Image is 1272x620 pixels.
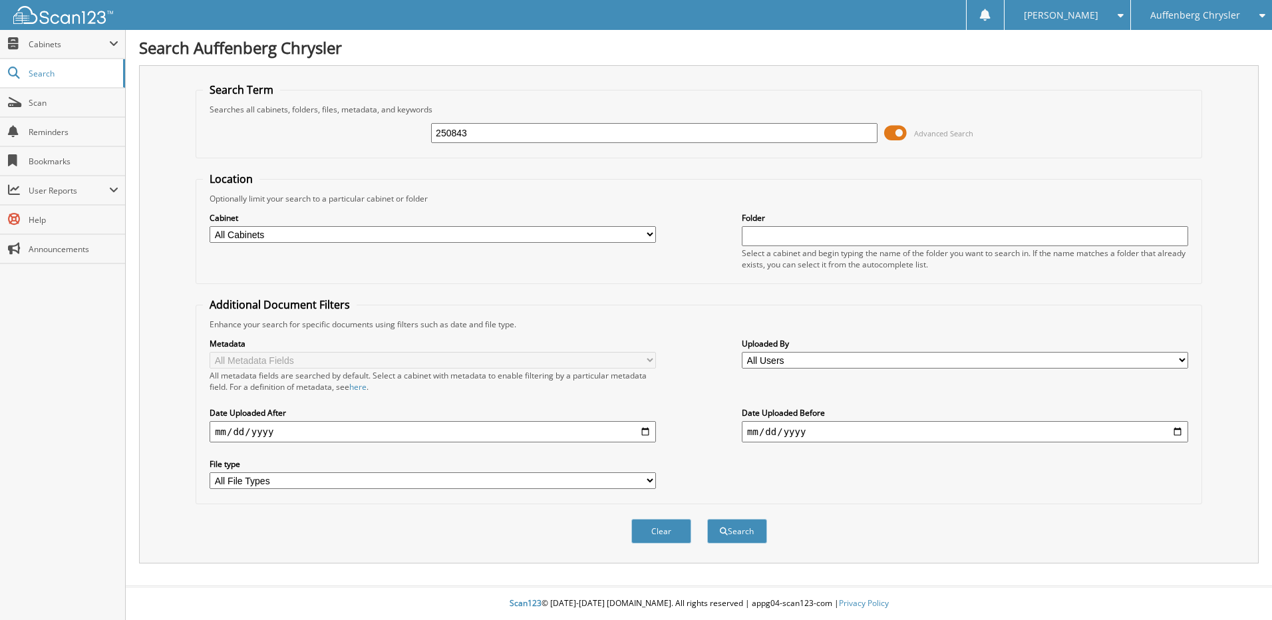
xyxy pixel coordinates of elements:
[210,407,656,418] label: Date Uploaded After
[29,126,118,138] span: Reminders
[210,458,656,470] label: File type
[839,597,889,609] a: Privacy Policy
[510,597,542,609] span: Scan123
[29,68,116,79] span: Search
[203,193,1195,204] div: Optionally limit your search to a particular cabinet or folder
[29,243,118,255] span: Announcements
[742,421,1188,442] input: end
[13,6,113,24] img: scan123-logo-white.svg
[349,381,367,392] a: here
[139,37,1259,59] h1: Search Auffenberg Chrysler
[203,82,280,97] legend: Search Term
[210,370,656,392] div: All metadata fields are searched by default. Select a cabinet with metadata to enable filtering b...
[203,319,1195,330] div: Enhance your search for specific documents using filters such as date and file type.
[914,128,973,138] span: Advanced Search
[631,519,691,543] button: Clear
[742,338,1188,349] label: Uploaded By
[126,587,1272,620] div: © [DATE]-[DATE] [DOMAIN_NAME]. All rights reserved | appg04-scan123-com |
[29,185,109,196] span: User Reports
[210,421,656,442] input: start
[29,97,118,108] span: Scan
[29,39,109,50] span: Cabinets
[203,172,259,186] legend: Location
[1150,11,1240,19] span: Auffenberg Chrysler
[203,104,1195,115] div: Searches all cabinets, folders, files, metadata, and keywords
[707,519,767,543] button: Search
[210,338,656,349] label: Metadata
[29,214,118,226] span: Help
[29,156,118,167] span: Bookmarks
[742,407,1188,418] label: Date Uploaded Before
[210,212,656,224] label: Cabinet
[1024,11,1098,19] span: [PERSON_NAME]
[203,297,357,312] legend: Additional Document Filters
[742,212,1188,224] label: Folder
[742,247,1188,270] div: Select a cabinet and begin typing the name of the folder you want to search in. If the name match...
[1205,556,1272,620] iframe: Chat Widget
